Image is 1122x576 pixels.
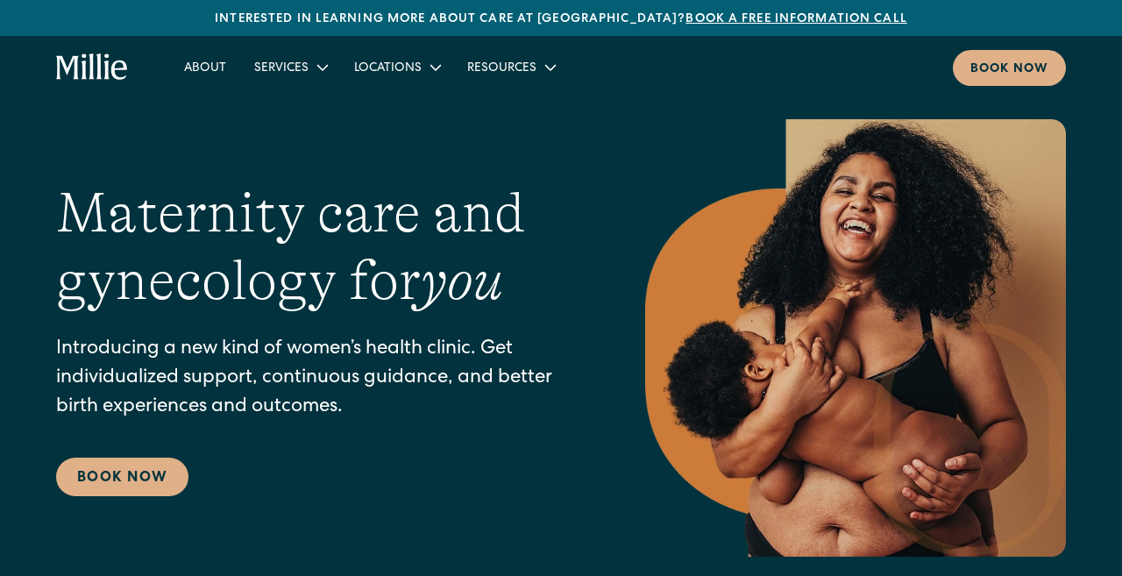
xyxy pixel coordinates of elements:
[56,180,575,315] h1: Maternity care and gynecology for
[170,53,240,82] a: About
[56,458,188,496] a: Book Now
[970,60,1048,79] div: Book now
[953,50,1066,86] a: Book now
[421,249,503,312] em: you
[56,53,128,82] a: home
[56,336,575,423] p: Introducing a new kind of women’s health clinic. Get individualized support, continuous guidance,...
[254,60,309,78] div: Services
[467,60,536,78] div: Resources
[685,13,906,25] a: Book a free information call
[240,53,340,82] div: Services
[453,53,568,82] div: Resources
[645,119,1066,557] img: Smiling mother with her baby in arms, celebrating body positivity and the nurturing bond of postp...
[340,53,453,82] div: Locations
[354,60,422,78] div: Locations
